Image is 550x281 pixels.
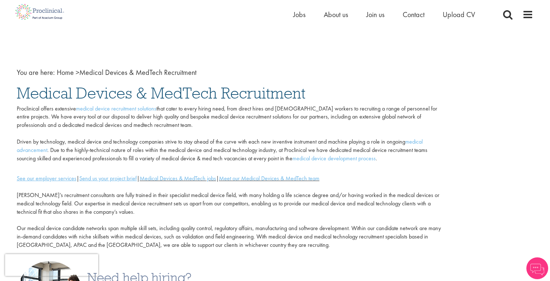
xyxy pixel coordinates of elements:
[5,254,98,276] iframe: reCAPTCHA
[57,68,196,77] span: Medical Devices & MedTech Recruitment
[17,138,423,154] a: medical advancement
[17,83,306,103] span: Medical Devices & MedTech Recruitment
[526,257,548,279] img: Chatbot
[293,10,306,19] a: Jobs
[17,183,445,258] p: [PERSON_NAME]’s recruitment consultants are fully trained in their specialist medical device fiel...
[324,10,348,19] a: About us
[140,174,216,182] a: Medical Devices & MedTech jobs
[17,68,55,77] span: You are here:
[79,174,137,182] a: Send us your project brief
[76,105,156,112] a: medical device recruitment solutions
[76,68,79,77] span: >
[57,68,74,77] a: breadcrumb link to Home
[366,10,384,19] a: Join us
[17,105,445,163] p: Proclinical offers extensive that cater to every hiring need, from direct hires and [DEMOGRAPHIC_...
[219,174,319,182] a: Meet our Medical Devices & MedTech team
[17,174,445,183] div: | | |
[403,10,425,19] a: Contact
[17,174,76,182] a: See our employer services
[443,10,475,19] a: Upload CV
[292,154,376,162] a: medical device development process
